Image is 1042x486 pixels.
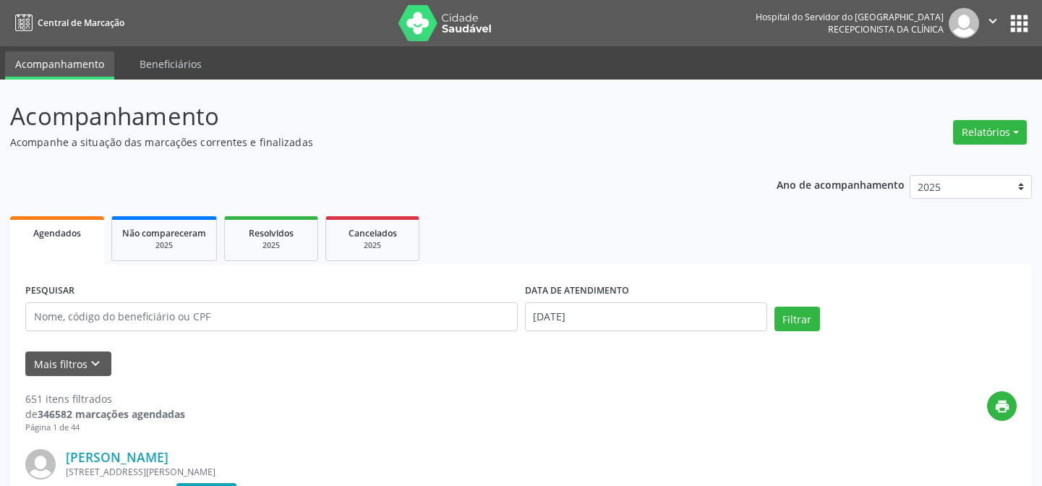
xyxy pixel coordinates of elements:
i:  [985,13,1001,29]
span: Resolvidos [249,227,294,239]
img: img [25,449,56,479]
label: DATA DE ATENDIMENTO [525,280,629,302]
button: apps [1007,11,1032,36]
div: [STREET_ADDRESS][PERSON_NAME] [66,466,800,478]
input: Selecione um intervalo [525,302,767,331]
strong: 346582 marcações agendadas [38,407,185,421]
span: Não compareceram [122,227,206,239]
i: print [994,398,1010,414]
div: 2025 [122,240,206,251]
span: Agendados [33,227,81,239]
i: keyboard_arrow_down [87,356,103,372]
p: Acompanhe a situação das marcações correntes e finalizadas [10,135,725,150]
a: Central de Marcação [10,11,124,35]
a: [PERSON_NAME] [66,449,168,465]
button: Mais filtroskeyboard_arrow_down [25,351,111,377]
span: Central de Marcação [38,17,124,29]
button: Filtrar [774,307,820,331]
img: img [949,8,979,38]
a: Acompanhamento [5,51,114,80]
div: 2025 [336,240,409,251]
input: Nome, código do beneficiário ou CPF [25,302,518,331]
p: Ano de acompanhamento [777,175,905,193]
button:  [979,8,1007,38]
div: Página 1 de 44 [25,422,185,434]
button: print [987,391,1017,421]
span: Cancelados [349,227,397,239]
div: 651 itens filtrados [25,391,185,406]
span: Recepcionista da clínica [828,23,944,35]
a: Beneficiários [129,51,212,77]
button: Relatórios [953,120,1027,145]
label: PESQUISAR [25,280,74,302]
div: de [25,406,185,422]
p: Acompanhamento [10,98,725,135]
div: Hospital do Servidor do [GEOGRAPHIC_DATA] [756,11,944,23]
div: 2025 [235,240,307,251]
